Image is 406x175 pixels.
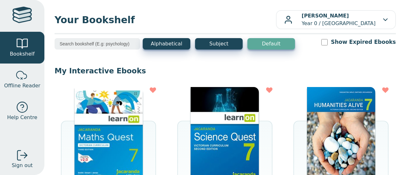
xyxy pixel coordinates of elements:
button: [PERSON_NAME]Year 0 / [GEOGRAPHIC_DATA] [276,10,396,29]
span: Your Bookshelf [55,13,276,27]
p: My Interactive Ebooks [55,66,396,76]
span: Bookshelf [10,50,35,58]
input: Search bookshelf (E.g: psychology) [55,38,140,50]
span: Sign out [12,162,33,169]
button: Alphabetical [143,38,190,50]
label: Show Expired Ebooks [331,38,396,46]
b: [PERSON_NAME] [302,13,349,19]
button: Subject [195,38,243,50]
p: Year 0 / [GEOGRAPHIC_DATA] [302,12,376,27]
button: Default [247,38,295,50]
span: Offline Reader [4,82,40,90]
span: Help Centre [7,114,37,121]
